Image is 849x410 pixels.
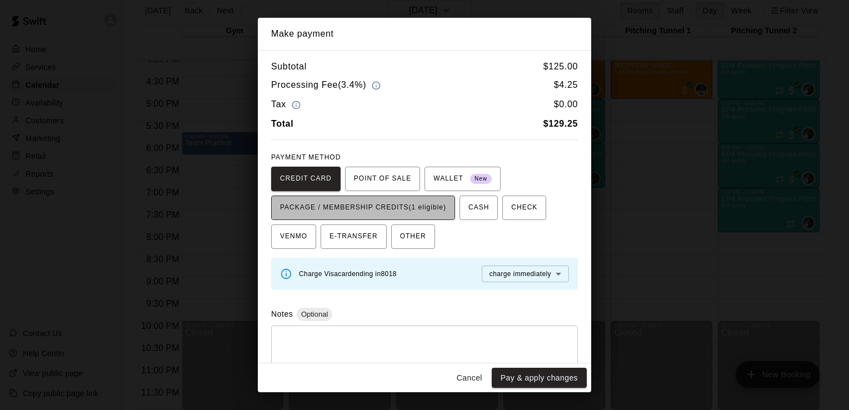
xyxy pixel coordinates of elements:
[280,170,332,188] span: CREDIT CARD
[490,270,551,278] span: charge immediately
[460,196,498,220] button: CASH
[271,78,383,93] h6: Processing Fee ( 3.4% )
[391,224,435,249] button: OTHER
[511,199,537,217] span: CHECK
[554,78,578,93] h6: $ 4.25
[271,309,293,318] label: Notes
[271,153,341,161] span: PAYMENT METHOD
[321,224,387,249] button: E-TRANSFER
[400,228,426,246] span: OTHER
[271,97,303,112] h6: Tax
[433,170,492,188] span: WALLET
[271,59,307,74] h6: Subtotal
[258,18,591,50] h2: Make payment
[271,224,316,249] button: VENMO
[271,167,341,191] button: CREDIT CARD
[543,59,578,74] h6: $ 125.00
[554,97,578,112] h6: $ 0.00
[271,119,293,128] b: Total
[468,199,489,217] span: CASH
[354,170,411,188] span: POINT OF SALE
[280,228,307,246] span: VENMO
[271,196,455,220] button: PACKAGE / MEMBERSHIP CREDITS(1 eligible)
[452,368,487,388] button: Cancel
[329,228,378,246] span: E-TRANSFER
[543,119,578,128] b: $ 129.25
[345,167,420,191] button: POINT OF SALE
[492,368,587,388] button: Pay & apply changes
[470,172,492,187] span: New
[297,310,332,318] span: Optional
[299,270,397,278] span: Charge Visa card ending in 8018
[425,167,501,191] button: WALLET New
[502,196,546,220] button: CHECK
[280,199,446,217] span: PACKAGE / MEMBERSHIP CREDITS (1 eligible)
